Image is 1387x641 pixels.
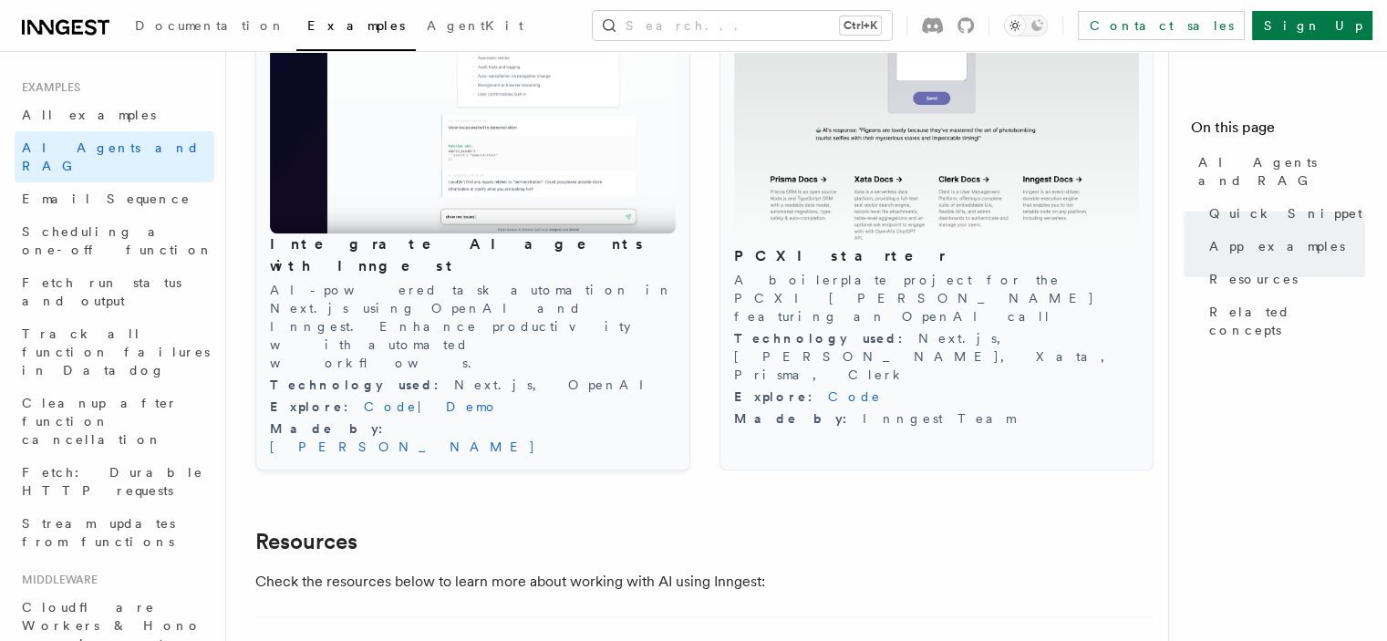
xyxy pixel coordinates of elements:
span: Track all function failures in Datadog [22,326,210,377]
a: Quick Snippet [1202,197,1365,230]
a: Demo [446,399,499,414]
kbd: Ctrl+K [840,16,881,35]
span: Email Sequence [22,191,191,206]
span: Fetch: Durable HTTP requests [22,465,203,498]
span: Technology used : [734,331,918,346]
span: Examples [307,18,405,33]
h3: Integrate AI agents with Inngest [270,233,676,277]
a: Code [828,389,882,404]
a: Resources [255,529,357,554]
a: AgentKit [416,5,534,49]
span: Scheduling a one-off function [22,224,213,257]
span: AI Agents and RAG [22,140,200,173]
div: | [270,398,676,416]
p: Check the resources below to learn more about working with AI using Inngest: [255,569,985,594]
span: Examples [15,80,80,95]
span: Made by : [270,421,399,436]
a: Scheduling a one-off function [15,215,214,266]
span: Cleanup after function cancellation [22,396,178,447]
span: Documentation [135,18,285,33]
span: Resources [1209,270,1298,288]
a: Stream updates from functions [15,507,214,558]
span: Stream updates from functions [22,516,175,549]
span: Technology used : [270,377,454,392]
div: Next.js, [PERSON_NAME], Xata, Prisma, Clerk [734,329,1140,384]
span: AI Agents and RAG [1198,153,1365,190]
a: Code [364,399,418,414]
a: Contact sales [1078,11,1245,40]
span: Middleware [15,573,98,587]
a: Fetch: Durable HTTP requests [15,456,214,507]
h4: On this page [1191,117,1365,146]
button: Toggle dark mode [1004,15,1048,36]
p: AI-powered task automation in Next.js using OpenAI and Inngest. Enhance productivity with automat... [270,281,676,372]
span: Explore : [734,389,828,404]
a: All examples [15,98,214,131]
span: Made by : [734,411,863,426]
a: Resources [1202,263,1365,295]
span: Quick Snippet [1209,204,1362,222]
span: Fetch run status and output [22,275,181,308]
a: Email Sequence [15,182,214,215]
a: Track all function failures in Datadog [15,317,214,387]
span: Explore : [270,399,364,414]
a: AI Agents and RAG [15,131,214,182]
a: Related concepts [1202,295,1365,346]
a: [PERSON_NAME] [270,439,536,454]
span: All examples [22,108,156,122]
a: Cleanup after function cancellation [15,387,214,456]
span: AgentKit [427,18,523,33]
div: Next.js, OpenAI [270,376,676,394]
a: Examples [296,5,416,51]
div: Inngest Team [734,409,1140,428]
p: A boilerplate project for the PCXI [PERSON_NAME] featuring an OpenAI call [734,271,1140,326]
a: Documentation [124,5,296,49]
a: AI Agents and RAG [1191,146,1365,197]
h3: PCXI starter [734,245,1140,267]
a: App examples [1202,230,1365,263]
a: Fetch run status and output [15,266,214,317]
a: Sign Up [1252,11,1372,40]
span: Related concepts [1209,303,1365,339]
span: App examples [1209,237,1345,255]
button: Search...Ctrl+K [593,11,892,40]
